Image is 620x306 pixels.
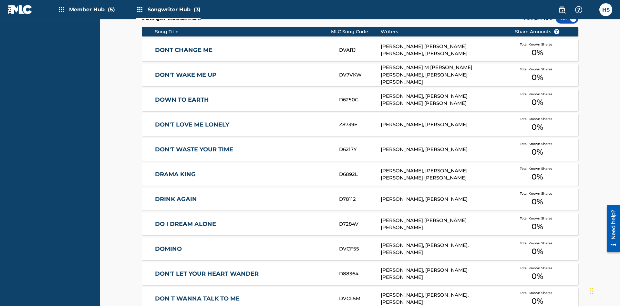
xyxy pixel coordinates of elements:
span: Total Known Shares [520,166,555,171]
span: (5) [108,6,115,13]
div: Writers [381,28,505,35]
div: DVAI1J [339,46,380,54]
div: [PERSON_NAME] [PERSON_NAME] [PERSON_NAME], [PERSON_NAME] [381,43,505,57]
a: DOMINO [155,245,331,253]
span: 0 % [532,196,543,208]
span: Total Known Shares [520,266,555,270]
img: help [575,6,583,14]
div: [PERSON_NAME], [PERSON_NAME] [PERSON_NAME] [PERSON_NAME] [381,167,505,182]
span: 0 % [532,270,543,282]
a: DO I DREAM ALONE [155,220,331,228]
div: D7284V [339,220,380,228]
span: Total Known Shares [520,241,555,246]
div: [PERSON_NAME], [PERSON_NAME] [381,121,505,128]
a: DON'T WAKE ME UP [155,71,331,79]
a: DON'T LET YOUR HEART WANDER [155,270,331,278]
img: Top Rightsholders [57,6,65,14]
span: ? [554,29,559,34]
span: Total Known Shares [520,216,555,221]
a: DONT CHANGE ME [155,46,331,54]
a: DON'T LOVE ME LONELY [155,121,331,128]
a: DON T WANNA TALK TO ME [155,295,331,302]
img: MLC Logo [8,5,33,14]
div: Help [572,3,585,16]
div: Notifications [589,6,595,13]
div: [PERSON_NAME], [PERSON_NAME] [PERSON_NAME] [381,267,505,281]
div: [PERSON_NAME], [PERSON_NAME] [381,146,505,153]
iframe: Chat Widget [588,275,620,306]
span: Total Known Shares [520,92,555,97]
div: User Menu [599,3,612,16]
span: 0 % [532,97,543,108]
span: Songwriter Hub [148,6,201,13]
span: 0 % [532,72,543,83]
div: DVCF55 [339,245,380,253]
div: Z8739E [339,121,380,128]
span: Total Known Shares [520,67,555,72]
img: Top Rightsholders [136,6,144,14]
iframe: Resource Center [602,202,620,255]
div: D6892L [339,171,380,178]
a: DON'T WASTE YOUR TIME [155,146,331,153]
div: Drag [590,281,594,301]
div: DVCL5M [339,295,380,302]
div: [PERSON_NAME], [PERSON_NAME] [381,196,505,203]
span: Total Known Shares [520,291,555,295]
div: Song Title [155,28,331,35]
span: Total Known Shares [520,141,555,146]
div: [PERSON_NAME], [PERSON_NAME] [PERSON_NAME] [PERSON_NAME] [381,93,505,107]
a: DOWN TO EARTH [155,96,331,104]
span: 0 % [532,146,543,158]
span: Total Known Shares [520,42,555,47]
span: 0 % [532,221,543,232]
span: Total Known Shares [520,117,555,121]
span: Total Known Shares [520,191,555,196]
div: D6217Y [339,146,380,153]
a: DRAMA KING [155,171,331,178]
div: D6250G [339,96,380,104]
img: search [558,6,566,14]
span: 0 % [532,171,543,183]
div: [PERSON_NAME], [PERSON_NAME], [PERSON_NAME] [381,242,505,256]
span: 0 % [532,47,543,58]
a: DRINK AGAIN [155,196,331,203]
div: D78112 [339,196,380,203]
div: [PERSON_NAME] M [PERSON_NAME] [PERSON_NAME], [PERSON_NAME] [PERSON_NAME] [381,64,505,86]
span: (3) [194,6,201,13]
div: [PERSON_NAME], [PERSON_NAME], [PERSON_NAME] [381,291,505,306]
div: [PERSON_NAME] [PERSON_NAME] [PERSON_NAME] [381,217,505,231]
a: Public Search [555,3,568,16]
div: DV7VKW [339,71,380,79]
span: Share Amounts [515,28,560,35]
span: 0 % [532,246,543,257]
span: Member Hub [69,6,115,13]
div: MLC Song Code [331,28,381,35]
div: D88364 [339,270,380,278]
span: 0 % [532,121,543,133]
